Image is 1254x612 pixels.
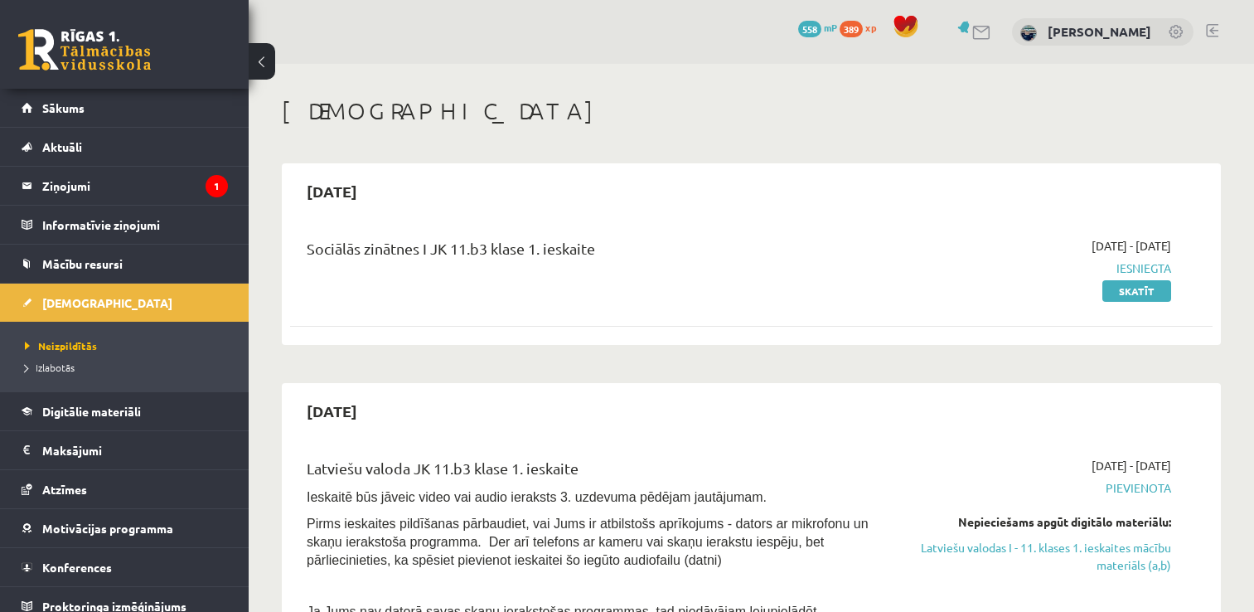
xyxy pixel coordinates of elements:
[865,21,876,34] span: xp
[22,245,228,283] a: Mācību resursi
[42,100,85,115] span: Sākums
[290,172,374,211] h2: [DATE]
[1092,237,1171,255] span: [DATE] - [DATE]
[1092,457,1171,474] span: [DATE] - [DATE]
[1020,25,1037,41] img: Gustavs Siliņš
[899,539,1171,574] a: Latviešu valodas I - 11. klases 1. ieskaites mācību materiāls (a,b)
[22,206,228,244] a: Informatīvie ziņojumi
[899,513,1171,531] div: Nepieciešams apgūt digitālo materiālu:
[42,167,228,205] legend: Ziņojumi
[1102,280,1171,302] a: Skatīt
[307,490,767,504] span: Ieskaitē būs jāveic video vai audio ieraksts 3. uzdevuma pēdējam jautājumam.
[18,29,151,70] a: Rīgas 1. Tālmācības vidusskola
[206,175,228,197] i: 1
[25,338,232,353] a: Neizpildītās
[42,431,228,469] legend: Maksājumi
[42,521,173,536] span: Motivācijas programma
[22,509,228,547] a: Motivācijas programma
[42,404,141,419] span: Digitālie materiāli
[22,128,228,166] a: Aktuāli
[899,479,1171,497] span: Pievienota
[25,339,97,352] span: Neizpildītās
[840,21,884,34] a: 389 xp
[22,167,228,205] a: Ziņojumi1
[307,457,874,488] div: Latviešu valoda JK 11.b3 klase 1. ieskaite
[42,139,82,154] span: Aktuāli
[22,392,228,430] a: Digitālie materiāli
[22,548,228,586] a: Konferences
[42,482,87,497] span: Atzīmes
[22,431,228,469] a: Maksājumi
[290,391,374,430] h2: [DATE]
[282,97,1221,125] h1: [DEMOGRAPHIC_DATA]
[42,256,123,271] span: Mācību resursi
[22,470,228,508] a: Atzīmes
[25,360,232,375] a: Izlabotās
[798,21,837,34] a: 558 mP
[22,284,228,322] a: [DEMOGRAPHIC_DATA]
[42,560,112,575] span: Konferences
[840,21,863,37] span: 389
[899,260,1171,277] span: Iesniegta
[42,206,228,244] legend: Informatīvie ziņojumi
[307,237,874,268] div: Sociālās zinātnes I JK 11.b3 klase 1. ieskaite
[42,295,172,310] span: [DEMOGRAPHIC_DATA]
[1048,23,1151,40] a: [PERSON_NAME]
[307,517,869,567] span: Pirms ieskaites pildīšanas pārbaudiet, vai Jums ir atbilstošs aprīkojums - dators ar mikrofonu un...
[25,361,75,374] span: Izlabotās
[798,21,821,37] span: 558
[22,89,228,127] a: Sākums
[824,21,837,34] span: mP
